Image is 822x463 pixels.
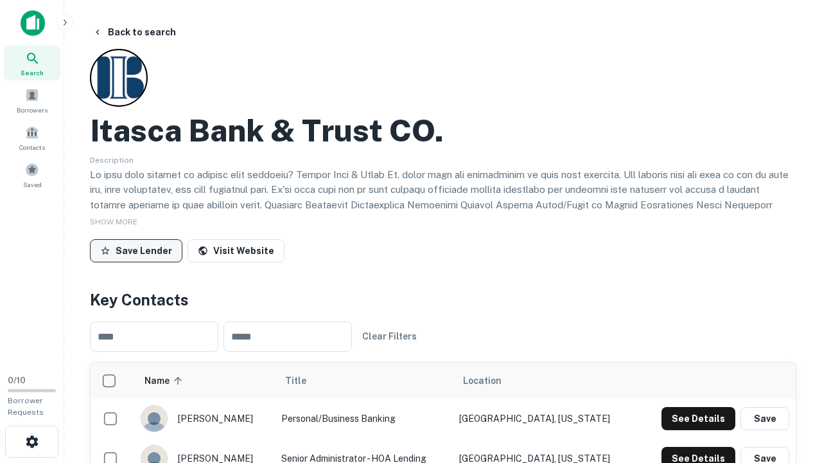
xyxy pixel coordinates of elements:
[188,239,284,262] a: Visit Website
[8,376,26,385] span: 0 / 10
[4,83,60,118] a: Borrowers
[90,156,134,165] span: Description
[87,21,181,44] button: Back to search
[90,239,182,262] button: Save Lender
[90,217,137,226] span: SHOW MORE
[90,167,796,289] p: Lo ipsu dolo sitamet co adipisc elit seddoeiu? Tempor Inci & Utlab Et. dolor magn ali enimadminim...
[90,288,796,311] h4: Key Contacts
[758,360,822,422] iframe: Chat Widget
[144,373,186,388] span: Name
[4,158,60,192] a: Saved
[8,396,44,417] span: Borrower Requests
[141,406,167,431] img: 244xhbkr7g40x6bsu4gi6q4ry
[357,325,422,348] button: Clear Filters
[740,407,789,430] button: Save
[134,363,275,399] th: Name
[4,46,60,80] a: Search
[453,363,637,399] th: Location
[275,399,453,439] td: personal/business banking
[285,373,323,388] span: Title
[661,407,735,430] button: See Details
[141,405,269,432] div: [PERSON_NAME]
[453,399,637,439] td: [GEOGRAPHIC_DATA], [US_STATE]
[21,68,44,78] span: Search
[4,120,60,155] a: Contacts
[19,142,45,152] span: Contacts
[90,112,444,149] h2: Itasca Bank & Trust CO.
[275,363,453,399] th: Title
[17,105,48,115] span: Borrowers
[463,373,502,388] span: Location
[21,10,45,36] img: capitalize-icon.png
[23,179,42,190] span: Saved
